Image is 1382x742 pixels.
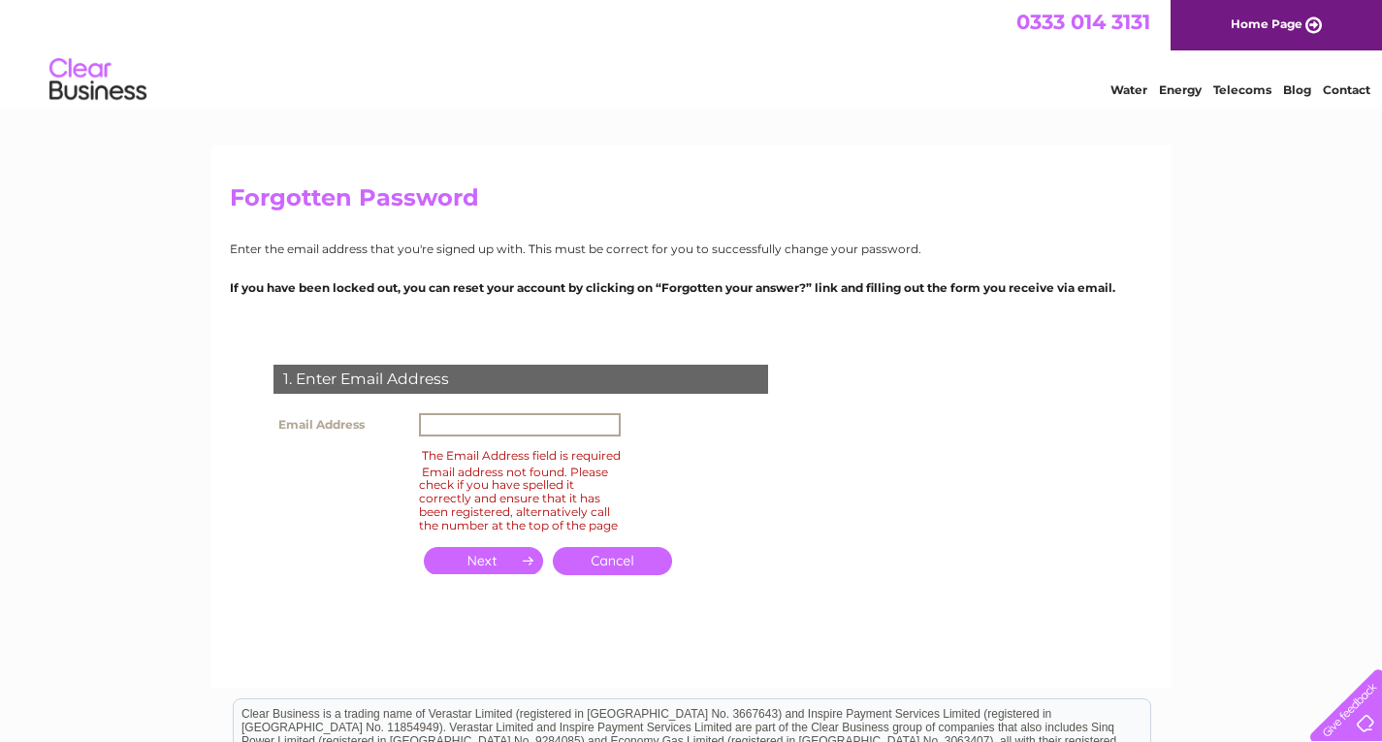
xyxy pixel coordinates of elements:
[230,184,1153,221] h2: Forgotten Password
[230,240,1153,258] p: Enter the email address that you're signed up with. This must be correct for you to successfully ...
[422,448,621,463] span: The Email Address field is required
[1110,82,1147,97] a: Water
[1016,10,1150,34] a: 0333 014 3131
[273,365,768,394] div: 1. Enter Email Address
[269,408,414,441] th: Email Address
[1283,82,1311,97] a: Blog
[234,11,1150,94] div: Clear Business is a trading name of Verastar Limited (registered in [GEOGRAPHIC_DATA] No. 3667643...
[1159,82,1202,97] a: Energy
[553,547,672,575] a: Cancel
[419,462,621,535] div: Email address not found. Please check if you have spelled it correctly and ensure that it has bee...
[1213,82,1271,97] a: Telecoms
[1323,82,1370,97] a: Contact
[48,50,147,110] img: logo.png
[230,278,1153,297] p: If you have been locked out, you can reset your account by clicking on “Forgotten your answer?” l...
